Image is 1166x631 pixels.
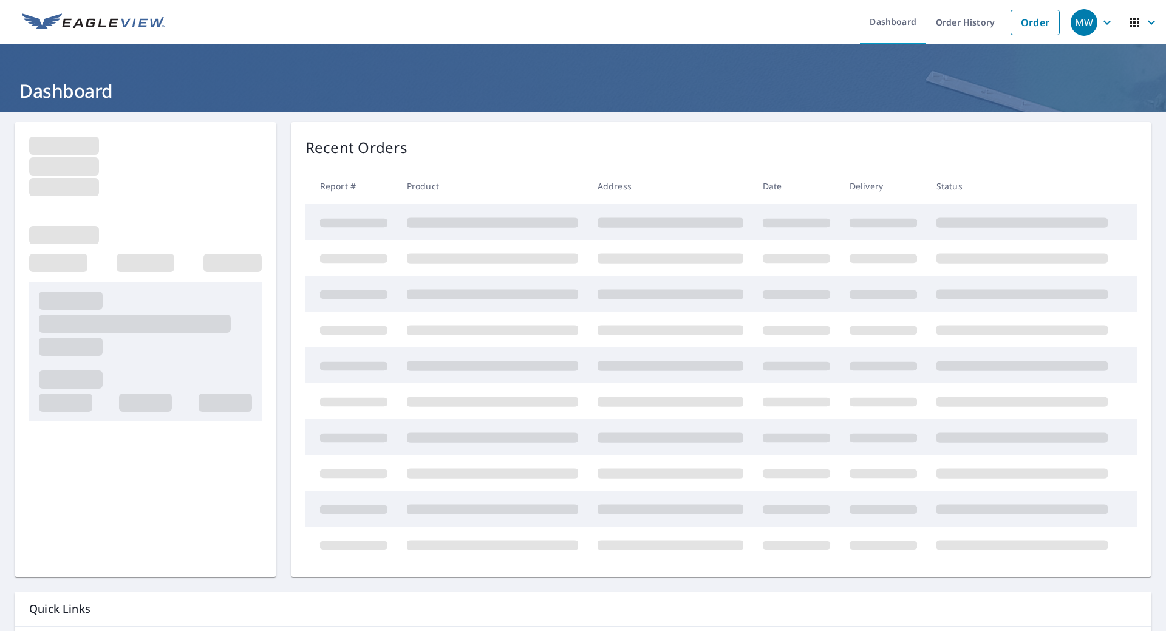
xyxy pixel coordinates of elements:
th: Date [753,168,840,204]
th: Product [397,168,588,204]
h1: Dashboard [15,78,1151,103]
th: Address [588,168,753,204]
p: Quick Links [29,601,1137,616]
div: MW [1071,9,1097,36]
a: Order [1011,10,1060,35]
th: Report # [305,168,397,204]
th: Delivery [840,168,927,204]
img: EV Logo [22,13,165,32]
th: Status [927,168,1117,204]
p: Recent Orders [305,137,407,159]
